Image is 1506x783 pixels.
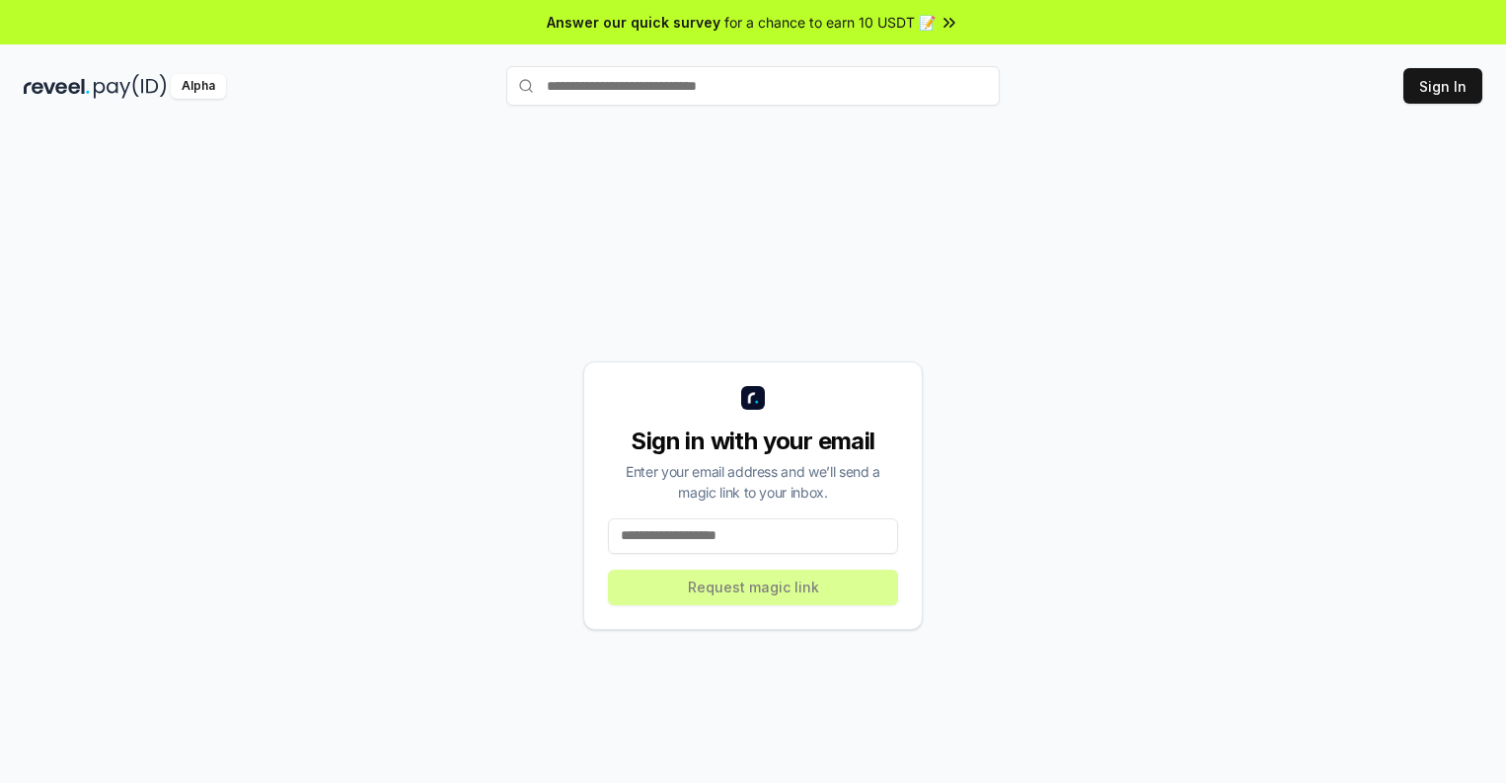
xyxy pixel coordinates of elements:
[608,461,898,503] div: Enter your email address and we’ll send a magic link to your inbox.
[24,74,90,99] img: reveel_dark
[724,12,936,33] span: for a chance to earn 10 USDT 📝
[171,74,226,99] div: Alpha
[1403,68,1482,104] button: Sign In
[608,426,898,457] div: Sign in with your email
[741,386,765,410] img: logo_small
[94,74,167,99] img: pay_id
[547,12,720,33] span: Answer our quick survey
